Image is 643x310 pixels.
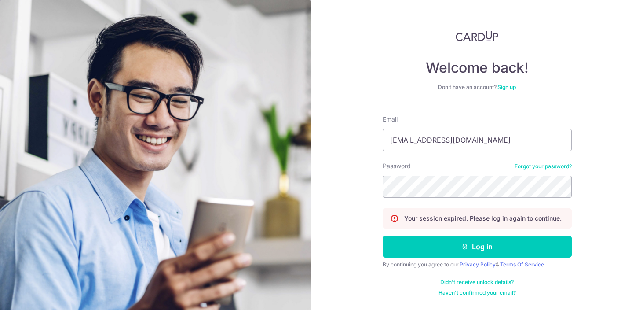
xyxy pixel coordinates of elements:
div: Don’t have an account? [383,84,572,91]
button: Log in [383,236,572,258]
input: Enter your Email [383,129,572,151]
a: Sign up [497,84,516,90]
img: CardUp Logo [456,31,499,41]
a: Haven't confirmed your email? [438,289,516,296]
a: Forgot your password? [515,163,572,170]
p: Your session expired. Please log in again to continue. [404,214,562,223]
a: Didn't receive unlock details? [440,279,514,286]
label: Email [383,115,398,124]
a: Privacy Policy [460,261,496,268]
a: Terms Of Service [500,261,544,268]
h4: Welcome back! [383,59,572,77]
label: Password [383,162,411,170]
div: By continuing you agree to our & [383,261,572,268]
